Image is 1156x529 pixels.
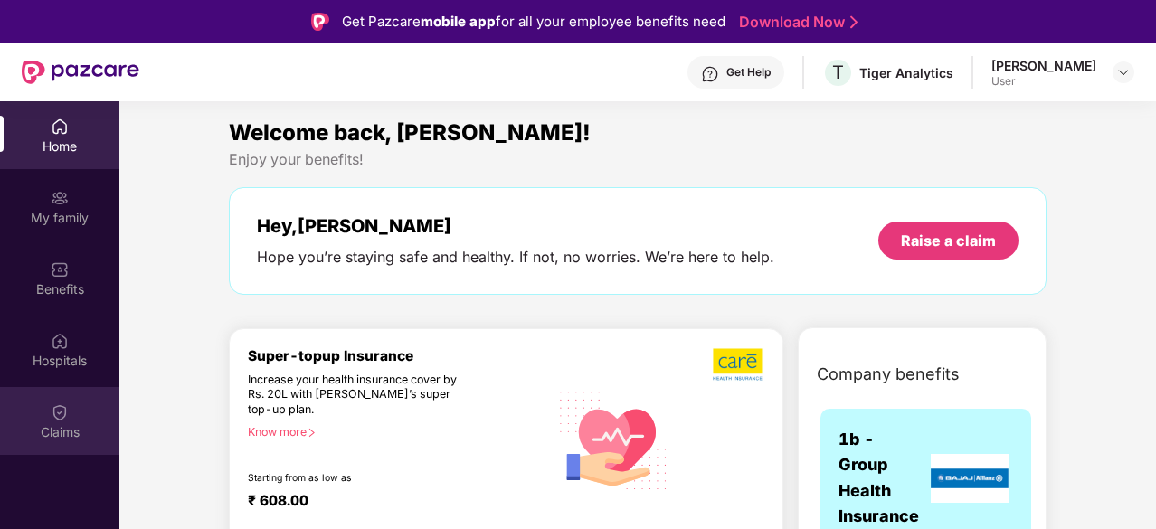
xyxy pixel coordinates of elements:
div: Increase your health insurance cover by Rs. 20L with [PERSON_NAME]’s super top-up plan. [248,373,471,418]
span: right [307,428,317,438]
div: Hey, [PERSON_NAME] [257,215,774,237]
div: Enjoy your benefits! [229,150,1047,169]
div: Tiger Analytics [859,64,953,81]
img: svg+xml;base64,PHN2ZyBpZD0iQ2xhaW0iIHhtbG5zPSJodHRwOi8vd3d3LnczLm9yZy8yMDAwL3N2ZyIgd2lkdGg9IjIwIi... [51,403,69,421]
div: Know more [248,425,538,438]
strong: mobile app [421,13,496,30]
div: Starting from as low as [248,472,472,485]
img: svg+xml;base64,PHN2ZyB3aWR0aD0iMjAiIGhlaWdodD0iMjAiIHZpZXdCb3g9IjAgMCAyMCAyMCIgZmlsbD0ibm9uZSIgeG... [51,189,69,207]
div: [PERSON_NAME] [991,57,1096,74]
span: 1b - Group Health Insurance [839,427,926,529]
img: Stroke [850,13,858,32]
img: svg+xml;base64,PHN2ZyB4bWxucz0iaHR0cDovL3d3dy53My5vcmcvMjAwMC9zdmciIHhtbG5zOnhsaW5rPSJodHRwOi8vd3... [549,373,678,505]
img: svg+xml;base64,PHN2ZyBpZD0iSG9zcGl0YWxzIiB4bWxucz0iaHR0cDovL3d3dy53My5vcmcvMjAwMC9zdmciIHdpZHRoPS... [51,332,69,350]
div: Raise a claim [901,231,996,250]
img: Logo [311,13,329,31]
span: Welcome back, [PERSON_NAME]! [229,119,591,146]
span: T [832,61,844,83]
img: svg+xml;base64,PHN2ZyBpZD0iSG9tZSIgeG1sbnM9Imh0dHA6Ly93d3cudzMub3JnLzIwMDAvc3ZnIiB3aWR0aD0iMjAiIG... [51,118,69,136]
div: Get Help [726,65,771,80]
div: Super-topup Insurance [248,347,549,364]
div: Hope you’re staying safe and healthy. If not, no worries. We’re here to help. [257,248,774,267]
img: svg+xml;base64,PHN2ZyBpZD0iSGVscC0zMngzMiIgeG1sbnM9Imh0dHA6Ly93d3cudzMub3JnLzIwMDAvc3ZnIiB3aWR0aD... [701,65,719,83]
div: Get Pazcare for all your employee benefits need [342,11,725,33]
span: Company benefits [817,362,960,387]
a: Download Now [739,13,852,32]
img: svg+xml;base64,PHN2ZyBpZD0iQmVuZWZpdHMiIHhtbG5zPSJodHRwOi8vd3d3LnczLm9yZy8yMDAwL3N2ZyIgd2lkdGg9Ij... [51,260,69,279]
img: b5dec4f62d2307b9de63beb79f102df3.png [713,347,764,382]
div: ₹ 608.00 [248,492,531,514]
img: insurerLogo [931,454,1009,503]
img: svg+xml;base64,PHN2ZyBpZD0iRHJvcGRvd24tMzJ4MzIiIHhtbG5zPSJodHRwOi8vd3d3LnczLm9yZy8yMDAwL3N2ZyIgd2... [1116,65,1131,80]
div: User [991,74,1096,89]
img: New Pazcare Logo [22,61,139,84]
